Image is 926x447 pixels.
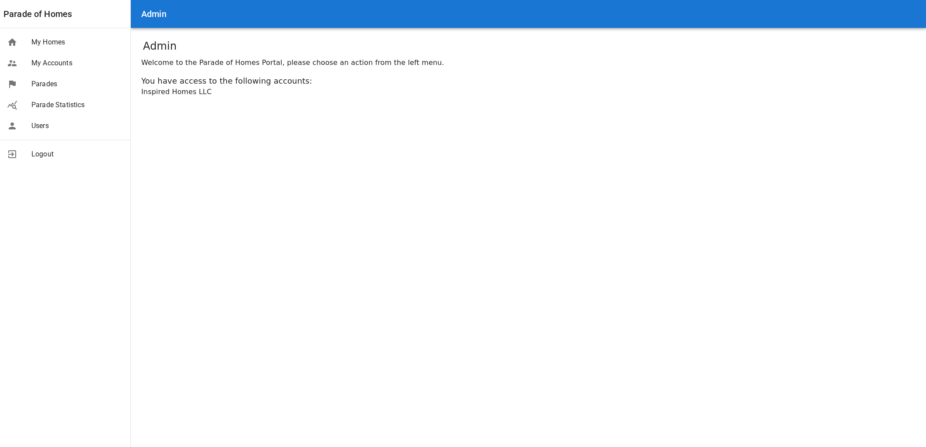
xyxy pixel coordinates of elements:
[31,37,123,47] span: My Homes
[31,58,123,68] span: My Accounts
[141,7,167,21] h6: Admin
[3,7,72,21] a: Parade of Homes
[31,121,123,131] span: Users
[143,38,177,54] h1: Admin
[141,87,916,97] div: Inspired Homes LLC
[31,79,123,89] span: Parades
[31,149,123,159] span: Logout
[141,75,916,87] div: You have access to the following accounts:
[31,100,123,110] span: Parade Statistics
